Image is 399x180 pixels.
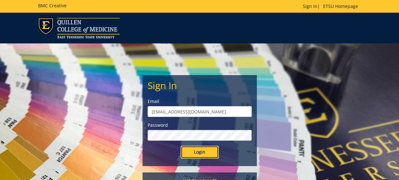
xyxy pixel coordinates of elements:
[148,80,252,91] h2: Sign In
[38,18,120,38] img: ETSU logo
[148,122,252,128] label: Password
[303,3,317,9] a: Sign In
[38,3,67,8] h5: BMC Creative
[148,98,252,105] label: Email
[181,146,219,158] input: Login
[320,3,361,9] a: ETSU Homepage
[303,3,361,10] p: |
